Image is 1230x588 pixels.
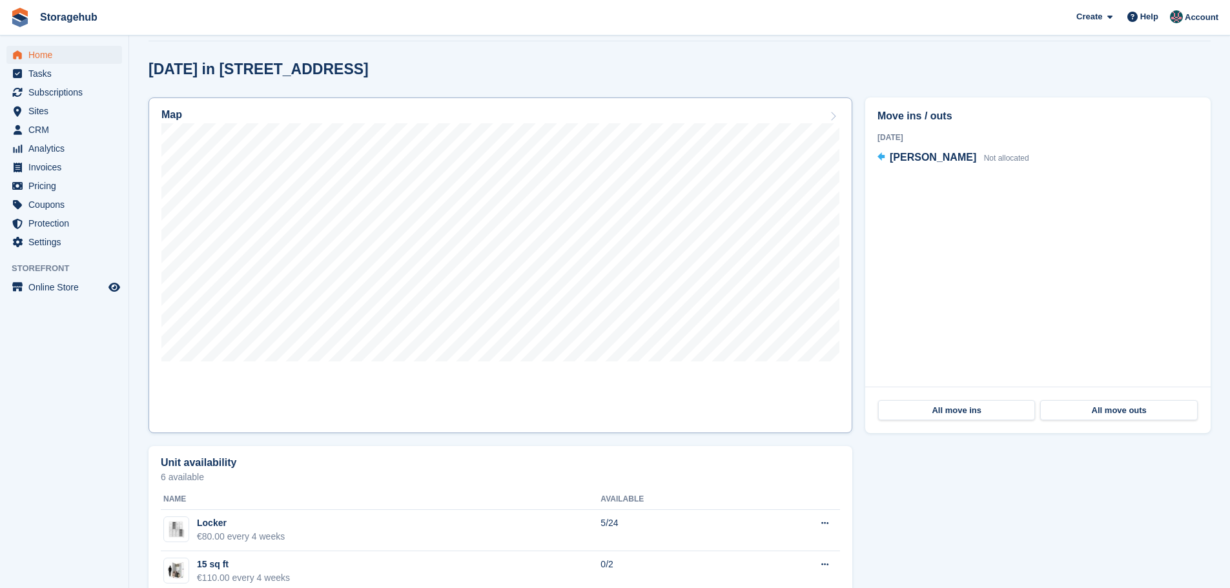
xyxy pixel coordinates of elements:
[161,472,840,482] p: 6 available
[161,457,236,469] h2: Unit availability
[1076,10,1102,23] span: Create
[28,158,106,176] span: Invoices
[6,83,122,101] a: menu
[161,109,182,121] h2: Map
[28,65,106,83] span: Tasks
[28,121,106,139] span: CRM
[6,102,122,120] a: menu
[10,8,30,27] img: stora-icon-8386f47178a22dfd0bd8f6a31ec36ba5ce8667c1dd55bd0f319d3a0aa187defe.svg
[28,278,106,296] span: Online Store
[6,46,122,64] a: menu
[877,132,1198,143] div: [DATE]
[600,489,748,510] th: Available
[28,139,106,157] span: Analytics
[28,214,106,232] span: Protection
[1170,10,1183,23] img: Anirudh Muralidharan
[6,65,122,83] a: menu
[107,279,122,295] a: Preview store
[197,558,290,571] div: 15 sq ft
[6,278,122,296] a: menu
[12,262,128,275] span: Storefront
[6,139,122,157] a: menu
[600,510,748,551] td: 5/24
[6,214,122,232] a: menu
[1185,11,1218,24] span: Account
[877,150,1029,167] a: [PERSON_NAME] Not allocated
[6,121,122,139] a: menu
[28,196,106,214] span: Coupons
[6,177,122,195] a: menu
[164,561,189,580] img: 15-sqft-unit-2.jpg
[197,516,285,530] div: Locker
[1140,10,1158,23] span: Help
[1040,400,1197,421] a: All move outs
[164,520,189,539] img: AdobeStock_336629645.jpeg
[984,154,1029,163] span: Not allocated
[28,46,106,64] span: Home
[6,233,122,251] a: menu
[161,489,600,510] th: Name
[28,177,106,195] span: Pricing
[197,530,285,543] div: €80.00 every 4 weeks
[149,97,852,433] a: Map
[28,102,106,120] span: Sites
[878,400,1035,421] a: All move ins
[28,83,106,101] span: Subscriptions
[28,233,106,251] span: Settings
[6,158,122,176] a: menu
[890,152,976,163] span: [PERSON_NAME]
[149,61,369,78] h2: [DATE] in [STREET_ADDRESS]
[197,571,290,585] div: €110.00 every 4 weeks
[877,108,1198,124] h2: Move ins / outs
[6,196,122,214] a: menu
[35,6,103,28] a: Storagehub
